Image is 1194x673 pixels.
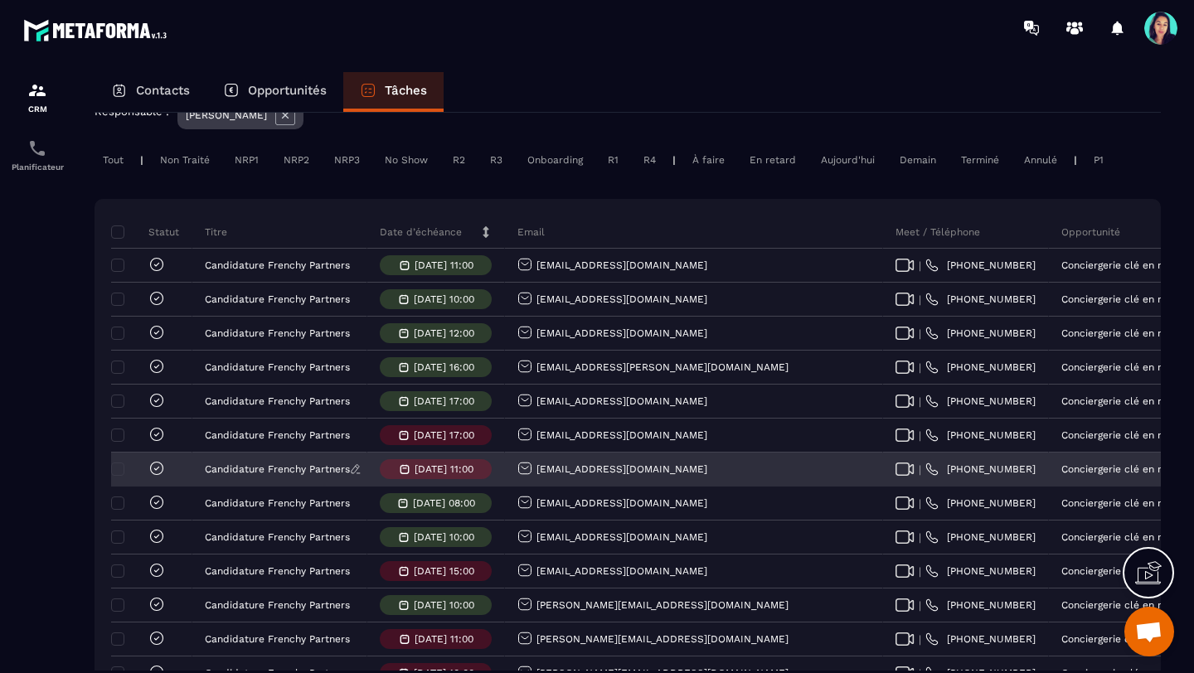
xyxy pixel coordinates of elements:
p: [DATE] 15:00 [414,565,474,577]
p: [PERSON_NAME] [186,109,267,121]
div: Demain [891,150,944,170]
div: NRP2 [275,150,318,170]
div: No Show [376,150,436,170]
a: Opportunités [206,72,343,112]
a: [PHONE_NUMBER] [925,259,1036,272]
div: Non Traité [152,150,218,170]
span: | [919,599,921,612]
a: formationformationCRM [4,68,70,126]
span: | [919,463,921,476]
p: Candidature Frenchy Partners [205,293,350,305]
a: [PHONE_NUMBER] [925,564,1036,578]
span: | [919,565,921,578]
p: [DATE] 10:00 [414,531,474,543]
div: Annulé [1016,150,1065,170]
p: Conciergerie clé en main [1061,633,1181,645]
p: Conciergerie clé en main [1061,599,1181,611]
div: Tout [95,150,132,170]
p: Candidature Frenchy Partners [205,395,350,407]
p: Candidature Frenchy Partners [205,531,350,543]
p: Contacts [136,83,190,98]
p: CRM [4,104,70,114]
a: [PHONE_NUMBER] [925,293,1036,306]
a: [PHONE_NUMBER] [925,598,1036,612]
div: En retard [741,150,804,170]
p: Conciergerie clé en main [1061,531,1181,543]
img: logo [23,15,172,46]
img: formation [27,80,47,100]
p: [DATE] 08:00 [413,497,475,509]
a: [PHONE_NUMBER] [925,428,1036,442]
div: Terminé [953,150,1007,170]
p: | [672,154,676,166]
div: R1 [599,150,627,170]
div: NRP3 [326,150,368,170]
p: Conciergerie clé en main [1061,565,1181,577]
a: [PHONE_NUMBER] [925,395,1036,408]
div: Ouvrir le chat [1124,607,1174,656]
a: Contacts [95,72,206,112]
p: Conciergerie clé en main [1061,395,1181,407]
a: [PHONE_NUMBER] [925,632,1036,646]
p: Candidature Frenchy Partners [205,259,350,271]
p: Conciergerie clé en main [1061,327,1181,339]
div: Aujourd'hui [813,150,883,170]
div: À faire [684,150,733,170]
p: [DATE] 10:00 [414,293,474,305]
p: [DATE] 11:00 [415,463,473,475]
p: Candidature Frenchy Partners [205,463,350,475]
p: Planificateur [4,162,70,172]
a: [PHONE_NUMBER] [925,496,1036,510]
p: Candidature Frenchy Partners [205,565,350,577]
div: R3 [482,150,511,170]
span: | [919,327,921,340]
p: Statut [115,225,179,239]
p: [DATE] 17:00 [414,429,474,441]
span: | [919,633,921,646]
span: | [919,395,921,408]
p: | [140,154,143,166]
p: Opportunités [248,83,327,98]
p: Email [517,225,545,239]
p: Conciergerie clé en main [1061,429,1181,441]
p: Candidature Frenchy Partners [205,497,350,509]
p: Conciergerie clé en main [1061,361,1181,373]
p: Candidature Frenchy Partners [205,429,350,441]
p: [DATE] 16:00 [414,361,474,373]
p: Candidature Frenchy Partners [205,327,350,339]
p: Conciergerie clé en main [1061,259,1181,271]
div: P1 [1085,150,1112,170]
p: Meet / Téléphone [895,225,980,239]
p: Conciergerie clé en main [1061,463,1181,475]
div: Onboarding [519,150,591,170]
span: | [919,429,921,442]
p: Tâches [385,83,427,98]
p: Conciergerie clé en main [1061,293,1181,305]
p: Date d’échéance [380,225,462,239]
a: Tâches [343,72,444,112]
span: | [919,361,921,374]
p: Candidature Frenchy Partners [205,361,350,373]
span: | [919,293,921,306]
div: R4 [635,150,664,170]
span: | [919,531,921,544]
p: [DATE] 11:00 [415,633,473,645]
p: Candidature Frenchy Partners [205,633,350,645]
p: [DATE] 11:00 [415,259,473,271]
p: [DATE] 12:00 [414,327,474,339]
p: Candidature Frenchy Partners [205,599,350,611]
img: scheduler [27,138,47,158]
div: NRP1 [226,150,267,170]
p: Titre [205,225,227,239]
p: | [1074,154,1077,166]
span: | [919,259,921,272]
a: [PHONE_NUMBER] [925,462,1036,476]
span: | [919,497,921,510]
a: [PHONE_NUMBER] [925,327,1036,340]
a: [PHONE_NUMBER] [925,361,1036,374]
p: Conciergerie clé en main [1061,497,1181,509]
a: schedulerschedulerPlanificateur [4,126,70,184]
p: [DATE] 17:00 [414,395,474,407]
div: R2 [444,150,473,170]
p: [DATE] 10:00 [414,599,474,611]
